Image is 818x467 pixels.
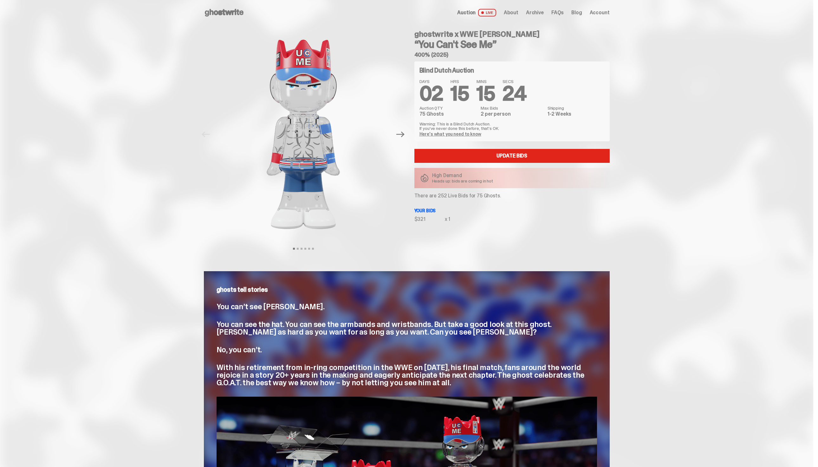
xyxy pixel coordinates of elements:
p: Heads up: bids are coming in hot [432,179,493,183]
p: ghosts tell stories [217,286,597,293]
span: SECS [503,79,527,84]
button: View slide 2 [297,248,299,250]
p: Your bids [414,208,610,213]
a: Archive [526,10,544,15]
span: Auction [457,10,476,15]
button: View slide 4 [304,248,306,250]
div: x 1 [445,217,451,222]
span: You can see the hat. You can see the armbands and wristbands. But take a good look at this ghost.... [217,319,552,337]
p: High Demand [432,173,493,178]
span: You can’t see [PERSON_NAME]. [217,302,325,311]
div: $321 [414,217,445,222]
h4: ghostwrite x WWE [PERSON_NAME] [414,30,610,38]
button: View slide 5 [308,248,310,250]
a: Auction LIVE [457,9,496,16]
dd: 2 per person [481,112,543,117]
a: Account [590,10,610,15]
h5: 400% (2025) [414,52,610,58]
a: FAQs [551,10,564,15]
dt: Max Bids [481,106,543,110]
span: HRS [451,79,469,84]
dd: 1-2 Weeks [548,112,605,117]
img: John_Cena_Hero_1.png [216,25,391,243]
dt: Auction QTY [419,106,477,110]
h3: “You Can't See Me” [414,39,610,49]
span: No, you can’t. [217,345,262,355]
span: MINS [477,79,495,84]
dt: Shipping [548,106,605,110]
span: 02 [419,80,443,107]
span: DAYS [419,79,443,84]
p: Warning: This is a Blind Dutch Auction. If you’ve never done this before, that’s OK. [419,122,605,131]
button: View slide 3 [301,248,302,250]
a: Here's what you need to know [419,131,481,137]
button: View slide 6 [312,248,314,250]
span: LIVE [478,9,496,16]
a: About [504,10,518,15]
a: Blog [571,10,582,15]
span: 15 [451,80,469,107]
h4: Blind Dutch Auction [419,67,474,74]
dd: 75 Ghosts [419,112,477,117]
span: With his retirement from in-ring competition in the WWE on [DATE], his final match, fans around t... [217,362,584,387]
button: Next [394,127,408,141]
a: Update Bids [414,149,610,163]
span: 24 [503,80,527,107]
span: 15 [477,80,495,107]
button: View slide 1 [293,248,295,250]
p: There are 252 Live Bids for 75 Ghosts. [414,193,610,198]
